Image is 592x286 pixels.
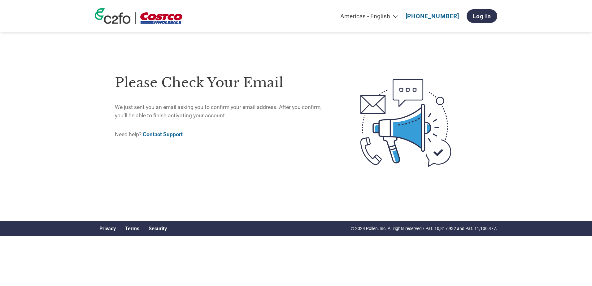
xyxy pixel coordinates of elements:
[140,12,182,24] img: Costco
[99,226,116,232] a: Privacy
[95,8,131,24] img: c2fo logo
[406,13,459,20] a: [PHONE_NUMBER]
[125,226,139,232] a: Terms
[115,73,334,93] h1: Please check your email
[351,225,497,232] p: © 2024 Pollen, Inc. All rights reserved / Pat. 10,817,932 and Pat. 11,100,477.
[334,68,477,178] img: open-email
[467,9,497,23] a: Log In
[143,131,183,137] a: Contact Support
[149,226,167,232] a: Security
[115,130,334,138] p: Need help?
[115,103,334,119] p: We just sent you an email asking you to confirm your email address. After you confirm, you’ll be ...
